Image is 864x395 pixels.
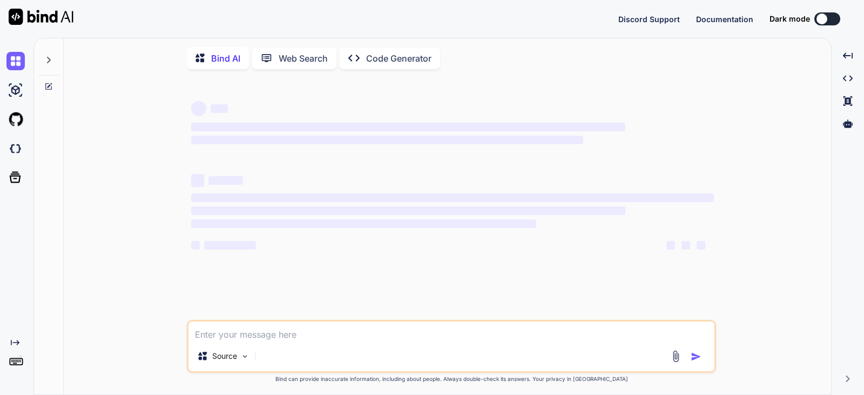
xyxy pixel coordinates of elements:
span: Documentation [696,15,753,24]
button: Documentation [696,14,753,25]
span: ‌ [208,176,243,185]
span: ‌ [211,104,228,113]
button: Discord Support [618,14,680,25]
img: attachment [670,350,682,363]
span: ‌ [191,241,200,250]
p: Source [212,351,237,361]
span: ‌ [191,219,536,228]
img: icon [691,351,701,362]
span: ‌ [204,241,256,250]
span: ‌ [191,174,204,187]
p: Code Generator [366,52,431,65]
img: Pick Models [240,352,249,361]
p: Web Search [279,52,328,65]
span: ‌ [191,193,714,202]
img: chat [6,52,25,70]
span: ‌ [191,123,625,131]
span: ‌ [191,206,625,215]
span: ‌ [666,241,675,250]
img: darkCloudIdeIcon [6,139,25,158]
span: ‌ [191,101,206,116]
span: Dark mode [769,14,810,24]
span: ‌ [191,136,583,144]
img: Bind AI [9,9,73,25]
img: githubLight [6,110,25,129]
p: Bind AI [211,52,240,65]
span: ‌ [681,241,690,250]
img: ai-studio [6,81,25,99]
span: Discord Support [618,15,680,24]
p: Bind can provide inaccurate information, including about people. Always double-check its answers.... [187,375,716,383]
span: ‌ [697,241,705,250]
